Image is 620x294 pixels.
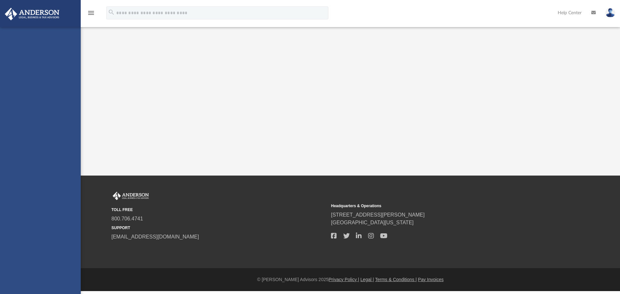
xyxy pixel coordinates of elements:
[331,220,414,225] a: [GEOGRAPHIC_DATA][US_STATE]
[331,212,425,218] a: [STREET_ADDRESS][PERSON_NAME]
[87,12,95,17] a: menu
[111,192,150,200] img: Anderson Advisors Platinum Portal
[108,9,115,16] i: search
[111,234,199,239] a: [EMAIL_ADDRESS][DOMAIN_NAME]
[360,277,374,282] a: Legal |
[375,277,417,282] a: Terms & Conditions |
[605,8,615,17] img: User Pic
[331,203,546,209] small: Headquarters & Operations
[329,277,359,282] a: Privacy Policy |
[111,216,143,221] a: 800.706.4741
[87,9,95,17] i: menu
[81,276,620,283] div: © [PERSON_NAME] Advisors 2025
[418,277,443,282] a: Pay Invoices
[3,8,61,20] img: Anderson Advisors Platinum Portal
[111,207,326,213] small: TOLL FREE
[111,225,326,231] small: SUPPORT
